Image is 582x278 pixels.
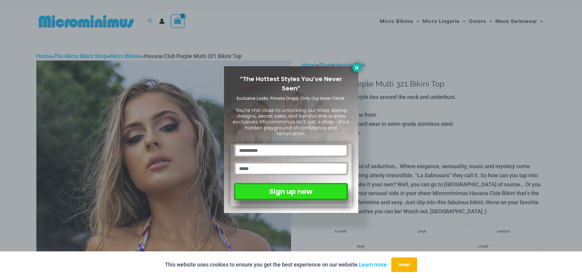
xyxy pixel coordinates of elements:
a: Learn more [359,261,387,268]
span: You’re this close to unlocking our most daring designs, secret sales, and behind-the-scenes exclu... [233,107,349,136]
span: Exclusive Looks. Private Drops. Only Our Inner Circle. [237,95,345,101]
button: Accept [391,257,417,272]
p: This website uses cookies to ensure you get the best experience on our website. [165,260,387,269]
button: Sign up now [234,183,348,200]
span: “The Hottest Styles You’ve Never Seen” [240,75,342,93]
button: Close [353,64,361,72]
